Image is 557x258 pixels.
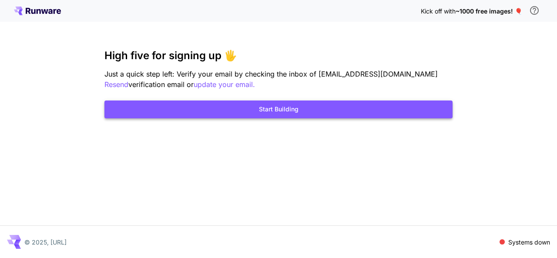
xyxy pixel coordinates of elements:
button: Start Building [104,101,453,118]
h3: High five for signing up 🖐️ [104,50,453,62]
button: Resend [104,79,128,90]
button: update your email. [194,79,255,90]
p: Systems down [508,238,550,247]
span: verification email or [128,80,194,89]
p: © 2025, [URL] [24,238,67,247]
span: ~1000 free images! 🎈 [456,7,522,15]
span: Just a quick step left: Verify your email by checking the inbox of [EMAIL_ADDRESS][DOMAIN_NAME] [104,70,438,78]
span: Kick off with [421,7,456,15]
button: In order to qualify for free credit, you need to sign up with a business email address and click ... [526,2,543,19]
